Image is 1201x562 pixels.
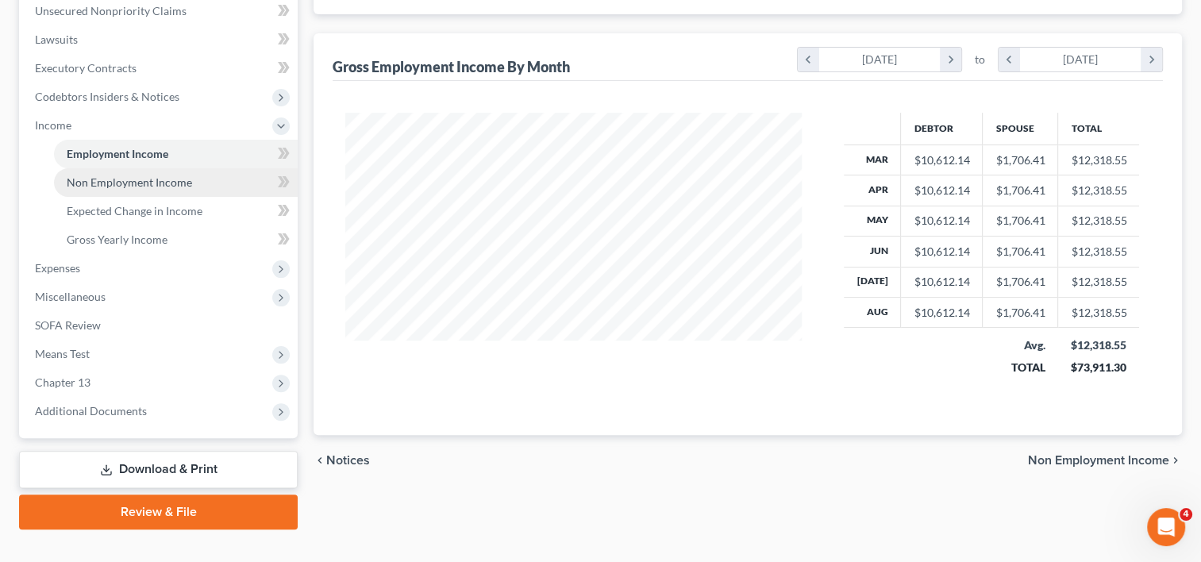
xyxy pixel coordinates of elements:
[995,213,1045,229] div: $1,706.41
[914,244,969,260] div: $10,612.14
[1058,267,1140,297] td: $12,318.55
[35,4,187,17] span: Unsecured Nonpriority Claims
[995,360,1045,375] div: TOTAL
[844,206,901,236] th: May
[1058,237,1140,267] td: $12,318.55
[35,375,90,389] span: Chapter 13
[999,48,1020,71] i: chevron_left
[844,144,901,175] th: Mar
[67,175,192,189] span: Non Employment Income
[995,152,1045,168] div: $1,706.41
[995,337,1045,353] div: Avg.
[914,213,969,229] div: $10,612.14
[1147,508,1185,546] iframe: Intercom live chat
[1058,298,1140,328] td: $12,318.55
[1020,48,1141,71] div: [DATE]
[35,318,101,332] span: SOFA Review
[995,305,1045,321] div: $1,706.41
[35,90,179,103] span: Codebtors Insiders & Notices
[54,197,298,225] a: Expected Change in Income
[914,183,969,198] div: $10,612.14
[19,495,298,529] a: Review & File
[983,113,1058,144] th: Spouse
[1058,144,1140,175] td: $12,318.55
[995,183,1045,198] div: $1,706.41
[67,233,167,246] span: Gross Yearly Income
[1058,175,1140,206] td: $12,318.55
[1058,113,1140,144] th: Total
[1071,360,1127,375] div: $73,911.30
[844,237,901,267] th: Jun
[22,54,298,83] a: Executory Contracts
[35,33,78,46] span: Lawsuits
[1071,337,1127,353] div: $12,318.55
[1058,206,1140,236] td: $12,318.55
[35,261,80,275] span: Expenses
[326,454,370,467] span: Notices
[54,168,298,197] a: Non Employment Income
[914,152,969,168] div: $10,612.14
[1028,454,1169,467] span: Non Employment Income
[35,404,147,418] span: Additional Documents
[67,147,168,160] span: Employment Income
[333,57,570,76] div: Gross Employment Income By Month
[1028,454,1182,467] button: Non Employment Income chevron_right
[844,175,901,206] th: Apr
[1180,508,1192,521] span: 4
[22,311,298,340] a: SOFA Review
[914,305,969,321] div: $10,612.14
[54,140,298,168] a: Employment Income
[995,244,1045,260] div: $1,706.41
[1141,48,1162,71] i: chevron_right
[35,347,90,360] span: Means Test
[19,451,298,488] a: Download & Print
[901,113,983,144] th: Debtor
[22,25,298,54] a: Lawsuits
[35,118,71,132] span: Income
[844,267,901,297] th: [DATE]
[314,454,326,467] i: chevron_left
[35,61,137,75] span: Executory Contracts
[975,52,985,67] span: to
[54,225,298,254] a: Gross Yearly Income
[798,48,819,71] i: chevron_left
[819,48,941,71] div: [DATE]
[35,290,106,303] span: Miscellaneous
[940,48,961,71] i: chevron_right
[314,454,370,467] button: chevron_left Notices
[1169,454,1182,467] i: chevron_right
[844,298,901,328] th: Aug
[995,274,1045,290] div: $1,706.41
[914,274,969,290] div: $10,612.14
[67,204,202,217] span: Expected Change in Income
